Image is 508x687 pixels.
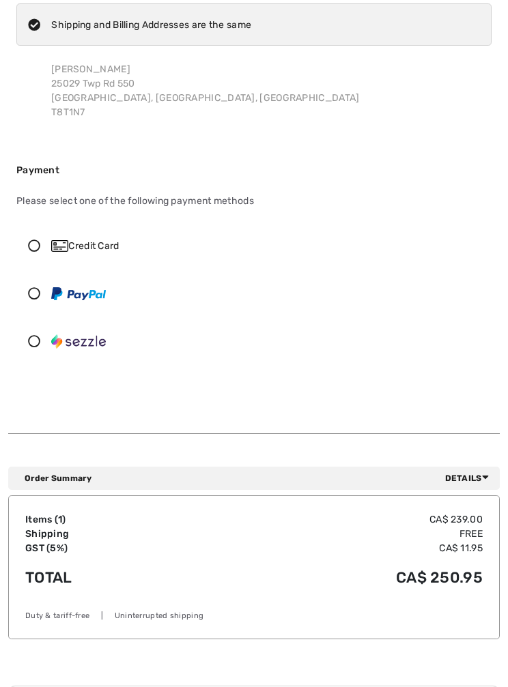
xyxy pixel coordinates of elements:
div: Credit Card [51,239,482,253]
td: Items ( ) [25,512,186,527]
img: Credit Card [51,240,68,252]
td: CA$ 239.00 [186,512,483,527]
td: Shipping [25,527,186,541]
div: [PERSON_NAME] 25029 Twp Rd 550 [GEOGRAPHIC_DATA], [GEOGRAPHIC_DATA], [GEOGRAPHIC_DATA] T8T1N7 [40,51,371,130]
div: Shipping and Billing Addresses are the same [51,18,251,32]
div: Duty & tariff-free | Uninterrupted shipping [25,611,483,622]
div: Please select one of the following payment methods [16,183,492,219]
td: CA$ 250.95 [186,555,483,600]
td: CA$ 11.95 [186,541,483,555]
img: PayPal [51,287,106,300]
img: Sezzle [51,334,106,348]
td: Total [25,555,186,600]
td: Free [186,527,483,541]
span: 1 [58,514,62,525]
div: Order Summary [25,472,494,484]
div: Payment [16,163,492,177]
span: Details [445,472,494,484]
td: GST (5%) [25,541,186,555]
